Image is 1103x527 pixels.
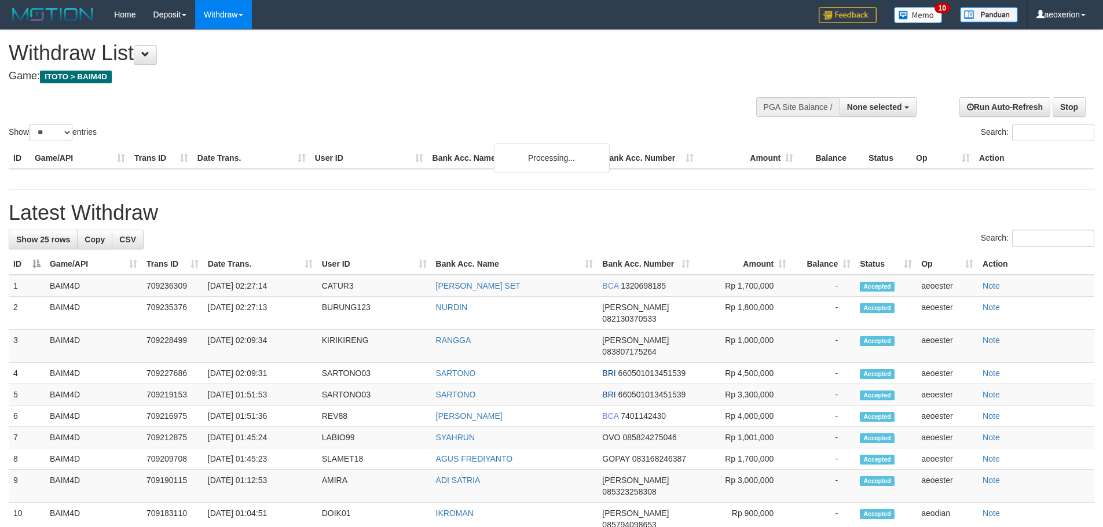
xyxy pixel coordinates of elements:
[791,448,855,470] td: -
[45,470,142,503] td: BAIM4D
[917,448,978,470] td: aeoester
[1012,124,1094,141] input: Search:
[317,406,431,427] td: REV88
[622,433,676,442] span: Copy 085824275046 to clipboard
[632,454,686,463] span: Copy 083168246387 to clipboard
[981,124,1094,141] label: Search:
[602,281,618,290] span: BCA
[9,230,78,249] a: Show 25 rows
[112,230,144,249] a: CSV
[45,406,142,427] td: BAIM4D
[142,275,203,297] td: 709236309
[119,235,136,244] span: CSV
[436,411,503,421] a: [PERSON_NAME]
[694,384,791,406] td: Rp 3,300,000
[694,275,791,297] td: Rp 1,700,000
[917,406,978,427] td: aeoester
[431,253,598,275] th: Bank Acc. Name: activate to sort column ascending
[602,390,615,399] span: BRI
[917,330,978,363] td: aeoester
[602,433,620,442] span: OVO
[917,363,978,384] td: aeoester
[494,143,610,172] div: Processing...
[981,230,1094,247] label: Search:
[142,470,203,503] td: 709190115
[860,412,895,422] span: Accepted
[203,253,317,275] th: Date Trans.: activate to sort column ascending
[9,297,45,330] td: 2
[694,330,791,363] td: Rp 1,000,000
[436,454,513,463] a: AGUS FREDIYANTO
[694,470,791,503] td: Rp 3,000,000
[864,148,911,169] th: Status
[917,275,978,297] td: aeoester
[860,282,895,292] span: Accepted
[45,427,142,448] td: BAIM4D
[694,297,791,330] td: Rp 1,800,000
[602,368,615,378] span: BRI
[894,7,943,23] img: Button%20Memo.svg
[45,448,142,470] td: BAIM4D
[436,368,476,378] a: SARTONO
[9,427,45,448] td: 7
[1053,97,1086,117] a: Stop
[428,148,599,169] th: Bank Acc. Name
[142,448,203,470] td: 709209708
[602,314,656,323] span: Copy 082130370533 to clipboard
[694,448,791,470] td: Rp 1,700,000
[847,102,902,112] span: None selected
[77,230,112,249] a: Copy
[317,275,431,297] td: CATUR3
[602,411,618,421] span: BCA
[142,406,203,427] td: 709216975
[9,448,45,470] td: 8
[436,508,474,518] a: IKROMAN
[860,369,895,379] span: Accepted
[791,363,855,384] td: -
[791,384,855,406] td: -
[45,363,142,384] td: BAIM4D
[917,470,978,503] td: aeoester
[142,297,203,330] td: 709235376
[130,148,193,169] th: Trans ID
[203,427,317,448] td: [DATE] 01:45:24
[791,427,855,448] td: -
[791,470,855,503] td: -
[756,97,840,117] div: PGA Site Balance /
[142,363,203,384] td: 709227686
[602,487,656,496] span: Copy 085323258308 to clipboard
[855,253,917,275] th: Status: activate to sort column ascending
[45,253,142,275] th: Game/API: activate to sort column ascending
[9,253,45,275] th: ID: activate to sort column descending
[983,433,1000,442] a: Note
[917,427,978,448] td: aeoester
[40,71,112,83] span: ITOTO > BAIM4D
[436,281,521,290] a: [PERSON_NAME] SET
[983,411,1000,421] a: Note
[9,384,45,406] td: 5
[983,368,1000,378] a: Note
[935,3,950,13] span: 10
[860,433,895,443] span: Accepted
[30,148,130,169] th: Game/API
[9,42,724,65] h1: Withdraw List
[203,406,317,427] td: [DATE] 01:51:36
[9,406,45,427] td: 6
[621,411,666,421] span: Copy 7401142430 to clipboard
[983,390,1000,399] a: Note
[819,7,877,23] img: Feedback.jpg
[203,448,317,470] td: [DATE] 01:45:23
[698,148,798,169] th: Amount
[917,253,978,275] th: Op: activate to sort column ascending
[917,384,978,406] td: aeoester
[860,509,895,519] span: Accepted
[317,330,431,363] td: KIRIKIRENG
[45,330,142,363] td: BAIM4D
[317,384,431,406] td: SARTONO03
[917,297,978,330] td: aeoester
[599,148,698,169] th: Bank Acc. Number
[142,427,203,448] td: 709212875
[959,97,1050,117] a: Run Auto-Refresh
[85,235,105,244] span: Copy
[860,336,895,346] span: Accepted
